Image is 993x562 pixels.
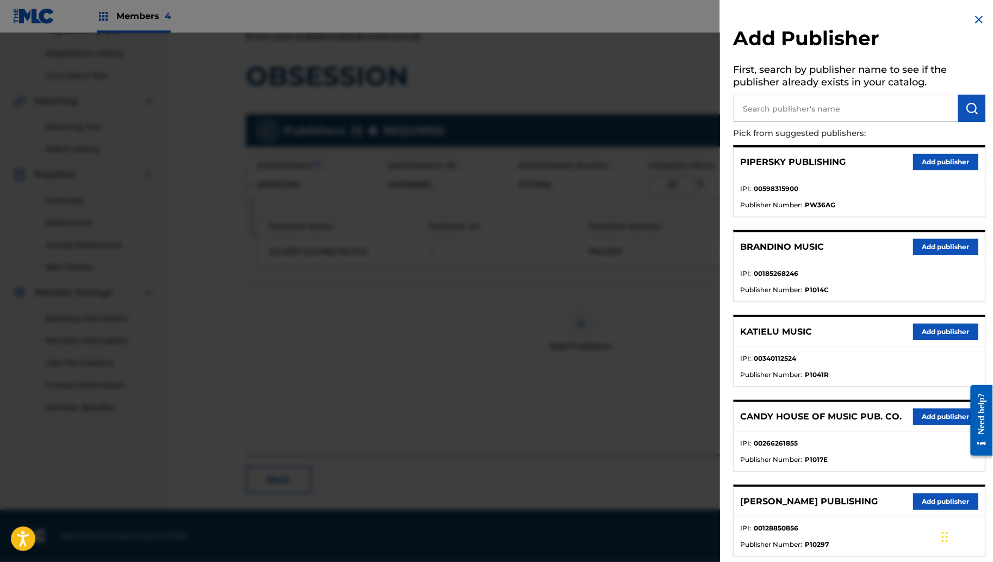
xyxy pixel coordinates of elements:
span: Publisher Number : [740,540,802,549]
strong: 00128850856 [754,523,798,533]
strong: 00340112524 [754,354,796,363]
strong: 00598315900 [754,184,798,194]
button: Add publisher [913,239,978,255]
strong: 00266261855 [754,439,798,448]
p: PIPERSKY PUBLISHING [740,156,846,169]
span: 4 [165,11,171,21]
strong: P1017E [805,455,828,465]
span: IPI : [740,269,751,279]
span: Publisher Number : [740,285,802,295]
span: Publisher Number : [740,200,802,210]
p: CANDY HOUSE OF MUSIC PUB. CO. [740,410,902,423]
button: Add publisher [913,409,978,425]
input: Search publisher's name [733,95,958,122]
p: KATIELU MUSIC [740,325,812,338]
h5: First, search by publisher name to see if the publisher already exists in your catalog. [733,60,985,95]
strong: 00185268246 [754,269,798,279]
iframe: Resource Center [963,373,993,468]
span: Publisher Number : [740,455,802,465]
span: Members [116,10,171,22]
span: IPI : [740,354,751,363]
span: Publisher Number : [740,370,802,380]
strong: P1014C [805,285,829,295]
button: Add publisher [913,493,978,510]
span: IPI : [740,184,751,194]
img: MLC Logo [13,8,55,24]
img: Top Rightsholders [97,10,110,23]
strong: PW36AG [805,200,835,210]
div: Drag [942,521,948,553]
img: Search Works [965,102,978,115]
button: Add publisher [913,154,978,170]
p: Pick from suggested publishers: [733,122,923,145]
strong: P10297 [805,540,829,549]
span: IPI : [740,439,751,448]
span: IPI : [740,523,751,533]
button: Add publisher [913,324,978,340]
strong: P1041R [805,370,829,380]
h2: Add Publisher [733,26,985,54]
p: BRANDINO MUSIC [740,240,824,254]
iframe: Chat Widget [939,510,993,562]
p: [PERSON_NAME] PUBLISHING [740,495,878,508]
